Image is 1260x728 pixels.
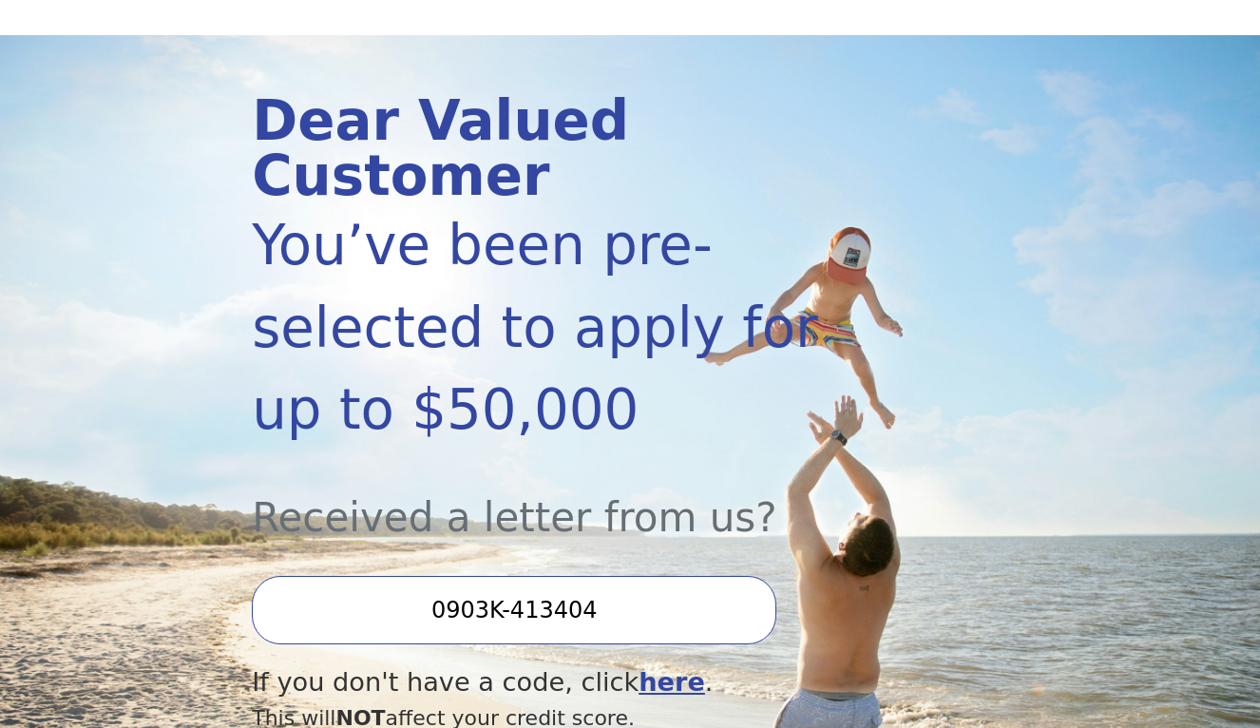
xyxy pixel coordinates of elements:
[252,576,776,644] input: Enter your Offer Code:
[252,663,894,702] div: If you don't have a code, click .
[252,204,894,451] div: You’ve been pre-selected to apply for up to $50,000
[252,94,894,204] div: Dear Valued Customer
[252,451,894,547] div: Received a letter from us?
[639,667,705,697] a: here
